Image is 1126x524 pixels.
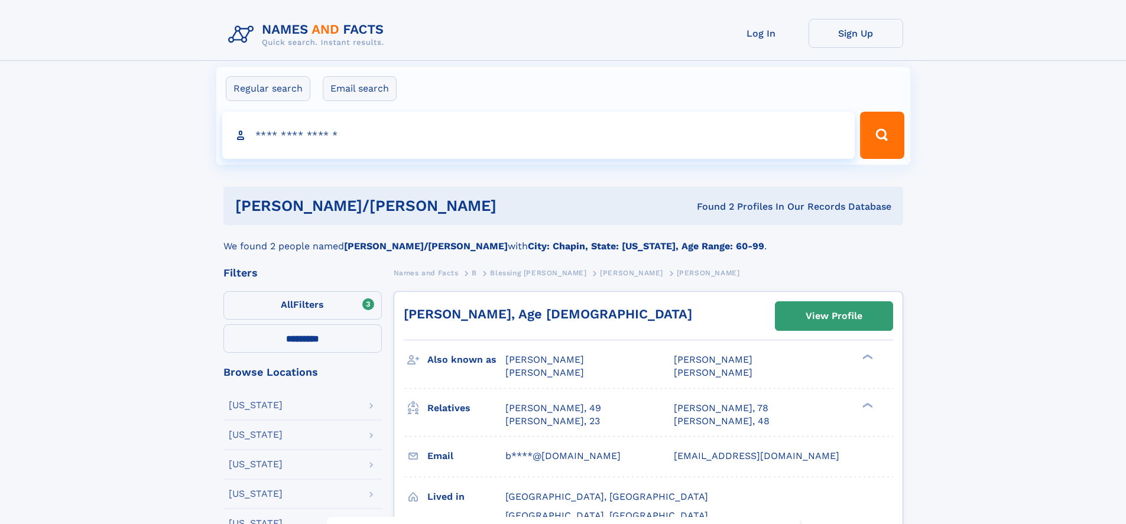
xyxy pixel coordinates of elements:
[674,354,752,365] span: [PERSON_NAME]
[229,460,283,469] div: [US_STATE]
[223,225,903,253] div: We found 2 people named with .
[323,76,397,101] label: Email search
[596,200,891,213] div: Found 2 Profiles In Our Records Database
[235,198,597,213] h1: [PERSON_NAME]/[PERSON_NAME]
[344,240,508,252] b: [PERSON_NAME]/[PERSON_NAME]
[714,19,809,48] a: Log In
[505,402,601,415] a: [PERSON_NAME], 49
[859,353,874,361] div: ❯
[472,269,477,277] span: B
[427,446,505,466] h3: Email
[600,265,663,280] a: [PERSON_NAME]
[505,491,708,502] span: [GEOGRAPHIC_DATA], [GEOGRAPHIC_DATA]
[809,19,903,48] a: Sign Up
[229,489,283,499] div: [US_STATE]
[226,76,310,101] label: Regular search
[490,265,586,280] a: Blessing [PERSON_NAME]
[222,112,855,159] input: search input
[505,367,584,378] span: [PERSON_NAME]
[674,450,839,461] span: [EMAIL_ADDRESS][DOMAIN_NAME]
[859,401,874,409] div: ❯
[677,269,740,277] span: [PERSON_NAME]
[472,265,477,280] a: B
[806,302,862,330] div: View Profile
[229,401,283,410] div: [US_STATE]
[528,240,764,252] b: City: Chapin, State: [US_STATE], Age Range: 60-99
[223,19,394,51] img: Logo Names and Facts
[427,398,505,418] h3: Relatives
[674,402,768,415] a: [PERSON_NAME], 78
[281,299,293,310] span: All
[223,367,382,377] div: Browse Locations
[505,510,708,521] span: [GEOGRAPHIC_DATA], [GEOGRAPHIC_DATA]
[600,269,663,277] span: [PERSON_NAME]
[505,415,600,428] a: [PERSON_NAME], 23
[674,415,770,428] a: [PERSON_NAME], 48
[404,307,692,321] a: [PERSON_NAME], Age [DEMOGRAPHIC_DATA]
[427,350,505,370] h3: Also known as
[674,367,752,378] span: [PERSON_NAME]
[223,291,382,320] label: Filters
[505,354,584,365] span: [PERSON_NAME]
[490,269,586,277] span: Blessing [PERSON_NAME]
[223,268,382,278] div: Filters
[229,430,283,440] div: [US_STATE]
[775,302,893,330] a: View Profile
[394,265,459,280] a: Names and Facts
[860,112,904,159] button: Search Button
[427,487,505,507] h3: Lived in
